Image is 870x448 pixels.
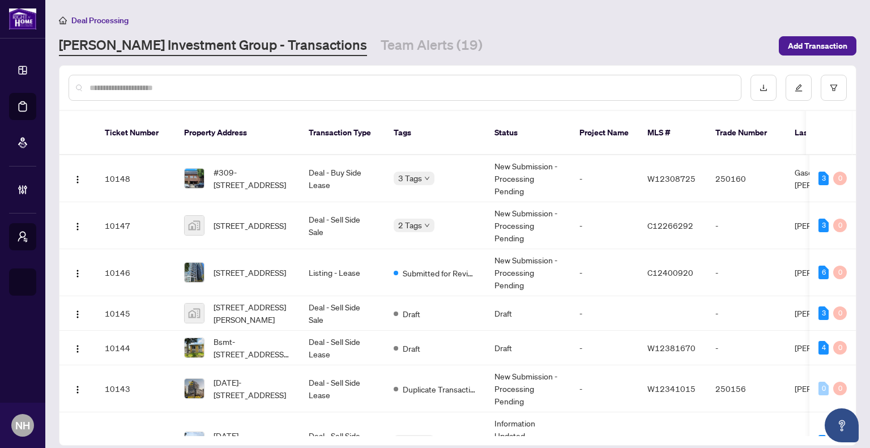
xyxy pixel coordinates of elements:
td: 250156 [706,365,786,412]
td: Deal - Sell Side Lease [300,365,385,412]
img: thumbnail-img [185,304,204,323]
a: [PERSON_NAME] Investment Group - Transactions [59,36,367,56]
span: Add Transaction [788,37,847,55]
img: Logo [73,385,82,394]
button: Open asap [825,408,859,442]
span: user-switch [17,231,28,242]
td: 10146 [96,249,175,296]
div: 0 [833,219,847,232]
button: Logo [69,379,87,398]
span: [STREET_ADDRESS] [214,219,286,232]
span: Deal Processing [71,15,129,25]
th: Property Address [175,111,300,155]
button: Logo [69,169,87,187]
img: Logo [73,310,82,319]
td: - [706,296,786,331]
div: 0 [833,306,847,320]
button: filter [821,75,847,101]
th: Status [485,111,570,155]
span: down [424,176,430,181]
span: [DATE]-[STREET_ADDRESS] [214,376,291,401]
img: thumbnail-img [185,263,204,282]
span: Submitted for Review [403,267,476,279]
div: 0 [833,341,847,355]
th: MLS # [638,111,706,155]
span: edit [795,84,803,92]
div: 3 [818,306,829,320]
div: 0 [833,172,847,185]
button: Logo [69,216,87,234]
td: - [570,249,638,296]
td: - [570,296,638,331]
div: 6 [818,266,829,279]
td: Deal - Sell Side Sale [300,296,385,331]
td: - [570,365,638,412]
td: New Submission - Processing Pending [485,249,570,296]
span: 2 Tags [398,219,422,232]
button: Logo [69,339,87,357]
td: Deal - Sell Side Lease [300,331,385,365]
a: Team Alerts (19) [381,36,483,56]
img: thumbnail-img [185,379,204,398]
div: 0 [818,382,829,395]
td: - [570,331,638,365]
button: edit [786,75,812,101]
span: Duplicate Transaction [403,383,476,395]
td: - [706,331,786,365]
td: 10144 [96,331,175,365]
img: Logo [73,222,82,231]
button: Logo [69,304,87,322]
td: Deal - Sell Side Sale [300,202,385,249]
div: 3 [818,219,829,232]
button: Add Transaction [779,36,856,56]
td: Listing - Lease [300,249,385,296]
span: Bsmt-[STREET_ADDRESS][PERSON_NAME] [214,335,291,360]
span: [STREET_ADDRESS] [214,266,286,279]
td: - [706,202,786,249]
span: C12400920 [647,267,693,278]
span: download [760,84,767,92]
img: Logo [73,269,82,278]
th: Trade Number [706,111,786,155]
img: thumbnail-img [185,216,204,235]
span: NH [15,417,30,433]
img: thumbnail-img [185,169,204,188]
span: [STREET_ADDRESS][PERSON_NAME] [214,301,291,326]
span: filter [830,84,838,92]
td: - [570,155,638,202]
div: 3 [818,172,829,185]
span: Draft [403,342,420,355]
span: down [424,223,430,228]
span: W12308725 [647,173,696,184]
span: W12341015 [647,383,696,394]
div: 0 [833,266,847,279]
td: 10143 [96,365,175,412]
div: 4 [818,341,829,355]
td: New Submission - Processing Pending [485,155,570,202]
span: W12381670 [647,343,696,353]
td: 10147 [96,202,175,249]
th: Tags [385,111,485,155]
span: #309-[STREET_ADDRESS] [214,166,291,191]
td: New Submission - Processing Pending [485,365,570,412]
span: home [59,16,67,24]
td: Deal - Buy Side Lease [300,155,385,202]
img: logo [9,8,36,29]
td: - [706,249,786,296]
td: New Submission - Processing Pending [485,202,570,249]
td: - [570,202,638,249]
td: Draft [485,296,570,331]
span: Draft [403,308,420,320]
div: 0 [833,382,847,395]
td: Draft [485,331,570,365]
th: Transaction Type [300,111,385,155]
img: thumbnail-img [185,338,204,357]
img: Logo [73,344,82,353]
button: download [750,75,777,101]
button: Logo [69,263,87,281]
span: 3 Tags [398,435,422,448]
img: Logo [73,175,82,184]
td: 10145 [96,296,175,331]
th: Ticket Number [96,111,175,155]
span: 3 Tags [398,172,422,185]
